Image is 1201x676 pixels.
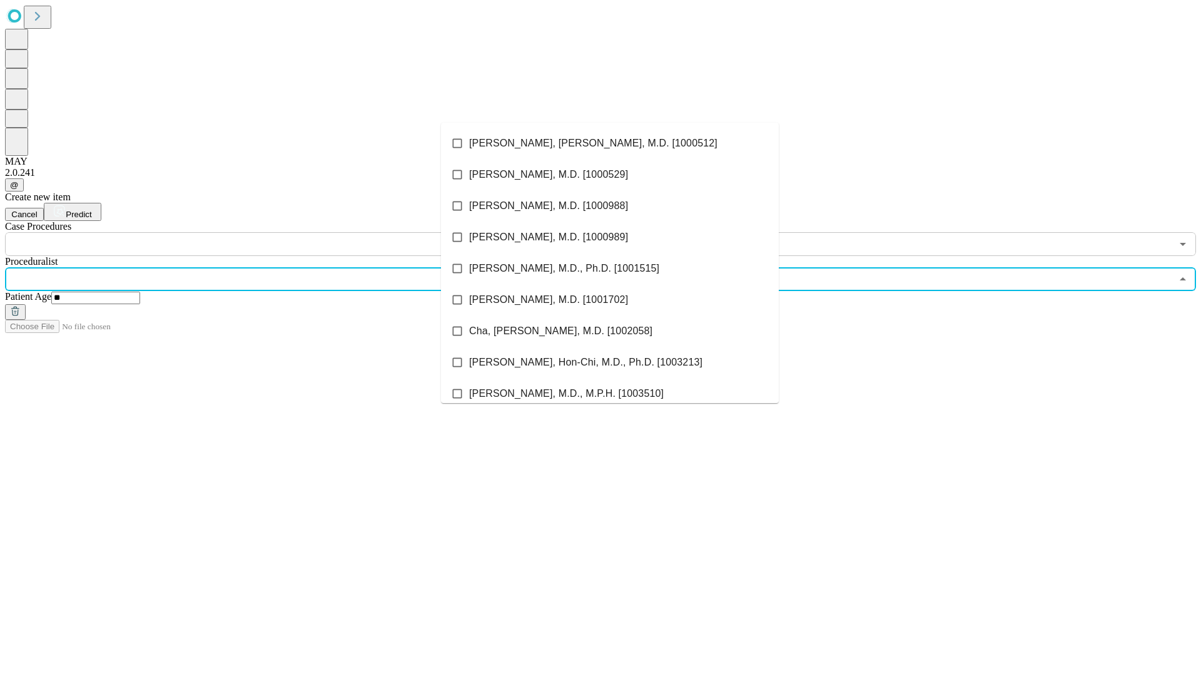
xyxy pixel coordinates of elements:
[469,355,702,370] span: [PERSON_NAME], Hon-Chi, M.D., Ph.D. [1003213]
[5,178,24,192] button: @
[5,192,71,202] span: Create new item
[469,167,628,182] span: [PERSON_NAME], M.D. [1000529]
[469,261,659,276] span: [PERSON_NAME], M.D., Ph.D. [1001515]
[5,256,58,267] span: Proceduralist
[469,136,717,151] span: [PERSON_NAME], [PERSON_NAME], M.D. [1000512]
[469,324,652,339] span: Cha, [PERSON_NAME], M.D. [1002058]
[469,198,628,213] span: [PERSON_NAME], M.D. [1000988]
[469,292,628,307] span: [PERSON_NAME], M.D. [1001702]
[44,203,101,221] button: Predict
[10,180,19,190] span: @
[1174,270,1192,288] button: Close
[66,210,91,219] span: Predict
[5,291,51,302] span: Patient Age
[5,221,71,232] span: Scheduled Procedure
[469,230,628,245] span: [PERSON_NAME], M.D. [1000989]
[11,210,38,219] span: Cancel
[5,156,1196,167] div: MAY
[469,386,664,401] span: [PERSON_NAME], M.D., M.P.H. [1003510]
[1174,235,1192,253] button: Open
[5,167,1196,178] div: 2.0.241
[5,208,44,221] button: Cancel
